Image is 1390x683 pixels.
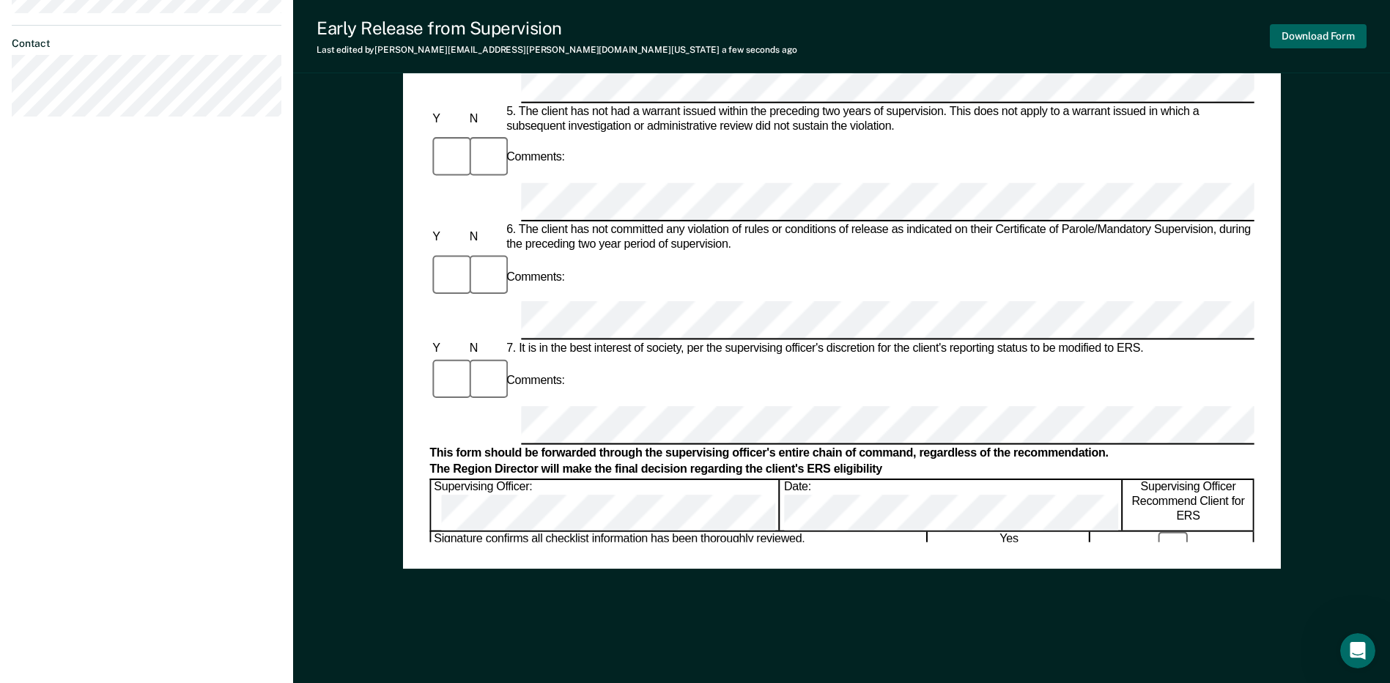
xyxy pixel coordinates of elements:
[429,341,466,356] div: Y
[12,37,281,50] dt: Contact
[503,374,568,388] div: Comments:
[317,45,797,55] div: Last edited by [PERSON_NAME][EMAIL_ADDRESS][PERSON_NAME][DOMAIN_NAME][US_STATE]
[1123,480,1254,531] div: Supervising Officer Recommend Client for ERS
[431,532,927,562] div: Signature confirms all checklist information has been thoroughly reviewed.
[429,446,1254,460] div: This form should be forwarded through the supervising officer's entire chain of command, regardle...
[781,480,1122,531] div: Date:
[503,270,568,284] div: Comments:
[722,45,797,55] span: a few seconds ago
[429,230,466,245] div: Y
[466,111,503,126] div: N
[429,111,466,126] div: Y
[1270,24,1367,48] button: Download Form
[466,341,503,356] div: N
[1340,633,1375,668] iframe: Intercom live chat
[503,223,1254,252] div: 6. The client has not committed any violation of rules or conditions of release as indicated on t...
[928,532,1090,562] div: Yes
[317,18,797,39] div: Early Release from Supervision
[503,341,1254,356] div: 7. It is in the best interest of society, per the supervising officer's discretion for the client...
[429,462,1254,476] div: The Region Director will make the final decision regarding the client's ERS eligibility
[466,230,503,245] div: N
[503,104,1254,133] div: 5. The client has not had a warrant issued within the preceding two years of supervision. This do...
[431,480,780,531] div: Supervising Officer:
[503,151,568,166] div: Comments:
